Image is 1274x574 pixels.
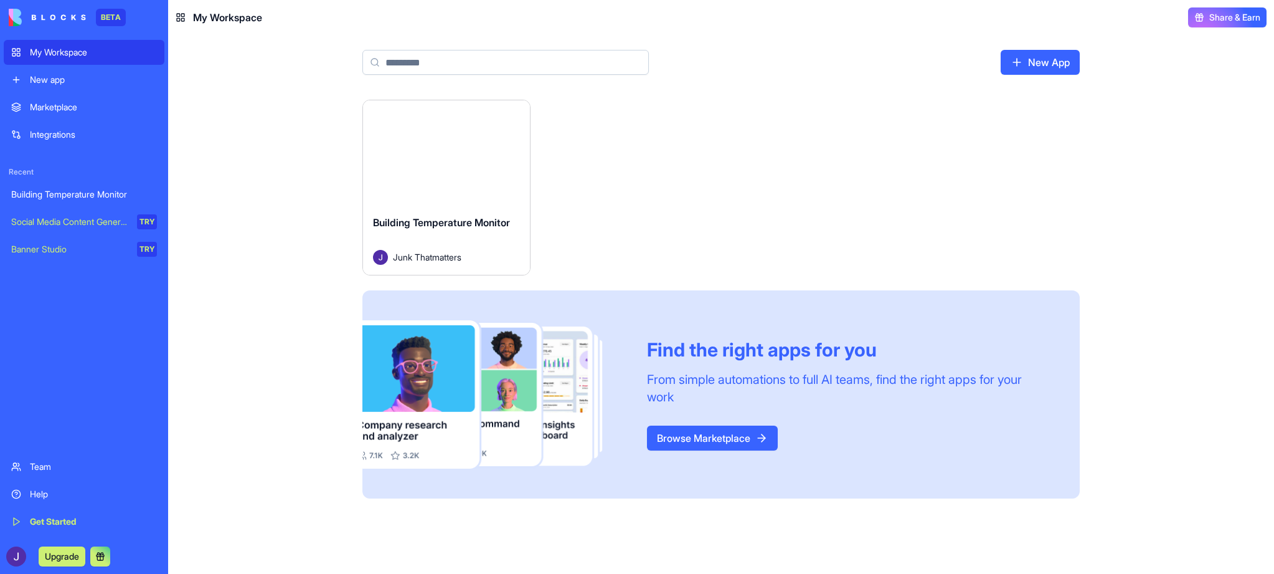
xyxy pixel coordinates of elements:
span: Junk Thatmatters [393,251,461,264]
div: From simple automations to full AI teams, find the right apps for your work [647,371,1050,406]
div: Team [30,461,157,473]
a: New app [4,67,164,92]
a: Integrations [4,122,164,147]
div: BETA [96,9,126,26]
button: Share & Earn [1188,7,1267,27]
a: Banner StudioTRY [4,237,164,262]
button: Upgrade [39,547,85,567]
a: BETA [9,9,126,26]
span: My Workspace [193,10,262,25]
a: My Workspace [4,40,164,65]
div: Social Media Content Generator [11,216,128,228]
div: Integrations [30,128,157,141]
div: Get Started [30,515,157,528]
a: Social Media Content GeneratorTRY [4,209,164,234]
a: Browse Marketplace [647,426,778,451]
div: My Workspace [30,46,157,59]
div: Find the right apps for you [647,338,1050,361]
div: TRY [137,242,157,257]
div: Help [30,488,157,500]
a: New App [1001,50,1080,75]
div: Marketplace [30,101,157,113]
div: New app [30,74,157,86]
a: Help [4,482,164,507]
a: Building Temperature MonitorAvatarJunk Thatmatters [362,100,531,275]
a: Building Temperature Monitor [4,182,164,207]
a: Team [4,454,164,479]
div: Building Temperature Monitor [11,188,157,201]
img: Frame_181_egmpey.png [362,320,627,469]
span: Building Temperature Monitor [373,216,510,229]
img: Avatar [373,250,388,265]
img: ACg8ocKagMzjHcPs8FdI6bzWhP9w0vM_BTZw8DnIdo9lLGLQwpAvaw=s96-c [6,547,26,567]
div: Banner Studio [11,243,128,256]
a: Get Started [4,509,164,534]
a: Upgrade [39,550,85,562]
span: Share & Earn [1209,11,1260,24]
a: Marketplace [4,95,164,120]
span: Recent [4,167,164,177]
div: TRY [137,214,157,229]
img: logo [9,9,86,26]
